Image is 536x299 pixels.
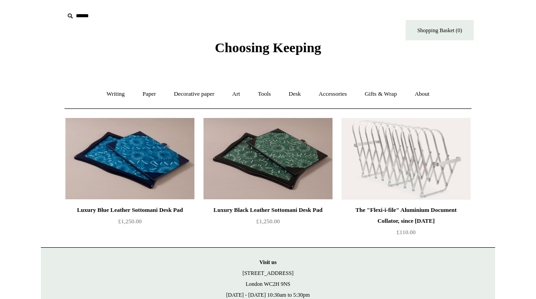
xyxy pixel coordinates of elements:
[407,82,438,106] a: About
[406,20,474,40] a: Shopping Basket (0)
[203,118,333,200] img: Luxury Black Leather Sottomani Desk Pad
[259,259,277,265] strong: Visit us
[118,218,142,225] span: £1,250.00
[357,82,405,106] a: Gifts & Wrap
[203,205,333,242] a: Luxury Black Leather Sottomani Desk Pad £1,250.00
[166,82,223,106] a: Decorative paper
[206,205,330,216] div: Luxury Black Leather Sottomani Desk Pad
[224,82,248,106] a: Art
[215,47,321,54] a: Choosing Keeping
[256,218,280,225] span: £1,250.00
[344,205,468,226] div: The "Flexi-i-file" Aluminium Document Collator, since [DATE]
[397,229,416,235] span: £110.00
[281,82,309,106] a: Desk
[203,118,333,200] a: Luxury Black Leather Sottomani Desk Pad Luxury Black Leather Sottomani Desk Pad
[134,82,164,106] a: Paper
[311,82,355,106] a: Accessories
[215,40,321,55] span: Choosing Keeping
[65,118,194,200] img: Luxury Blue Leather Sottomani Desk Pad
[342,205,471,242] a: The "Flexi-i-file" Aluminium Document Collator, since [DATE] £110.00
[65,205,194,242] a: Luxury Blue Leather Sottomani Desk Pad £1,250.00
[342,118,471,200] a: The "Flexi-i-file" Aluminium Document Collator, since 1941 The "Flexi-i-file" Aluminium Document ...
[68,205,192,216] div: Luxury Blue Leather Sottomani Desk Pad
[65,118,194,200] a: Luxury Blue Leather Sottomani Desk Pad Luxury Blue Leather Sottomani Desk Pad
[342,118,471,200] img: The "Flexi-i-file" Aluminium Document Collator, since 1941
[250,82,279,106] a: Tools
[99,82,133,106] a: Writing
